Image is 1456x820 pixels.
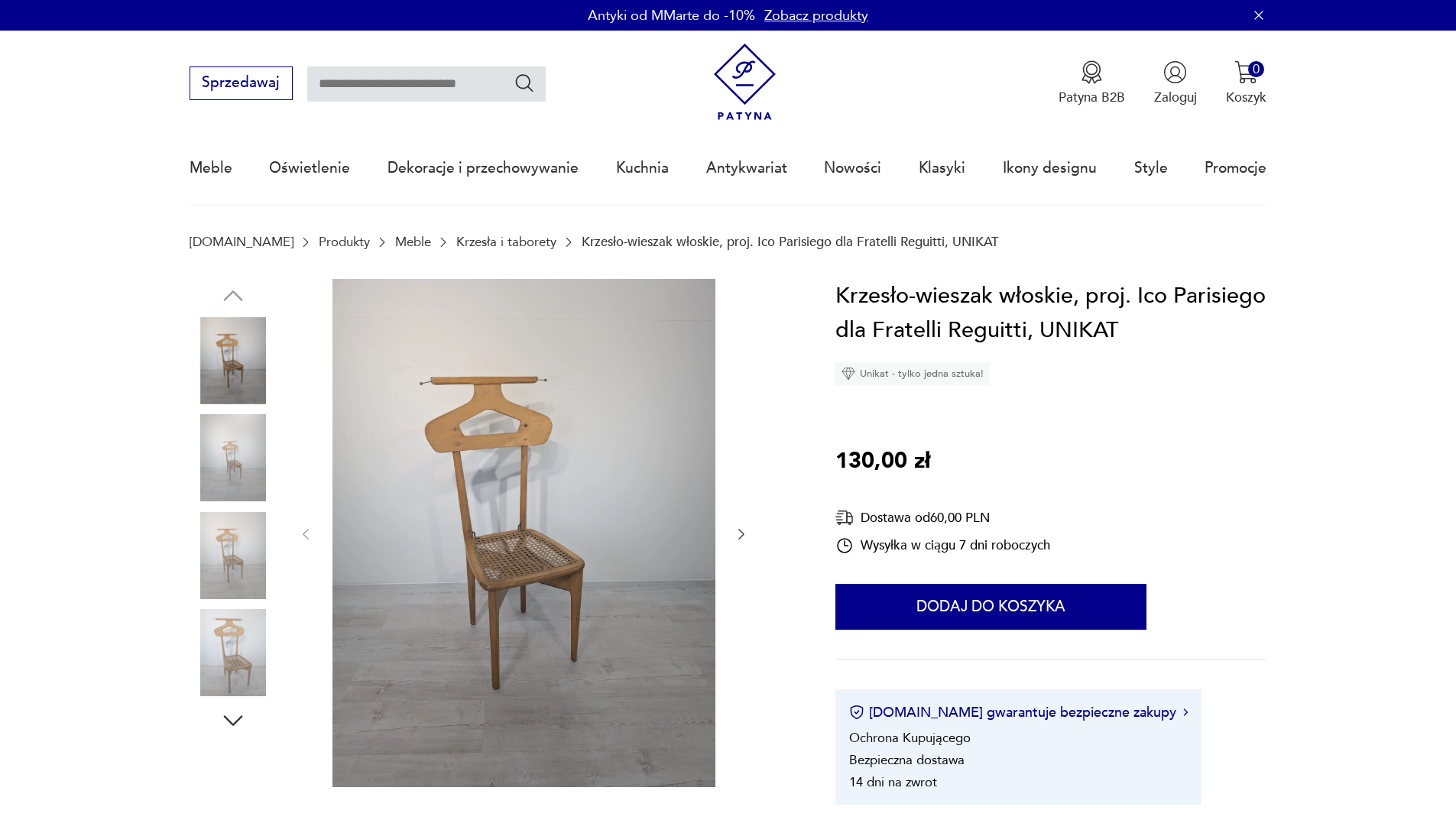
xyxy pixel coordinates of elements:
[1134,133,1168,203] a: Style
[841,367,855,381] img: Ikona diamentu
[190,66,293,100] button: Sprzedawaj
[706,44,783,121] img: Patyna - sklep z meblami i dekoracjami vintage
[849,773,937,791] li: 14 dni na zwrot
[1059,60,1125,106] button: Patyna B2B
[835,536,1050,555] div: Wysyłka w ciągu 7 dni roboczych
[706,133,787,203] a: Antykwariat
[190,78,293,90] a: Sprzedawaj
[190,235,293,249] a: [DOMAIN_NAME]
[835,584,1146,630] button: Dodaj do koszyka
[190,414,277,501] img: Zdjęcie produktu Krzesło-wieszak włoskie, proj. Ico Parisiego dla Fratelli Reguitti, UNIKAT
[319,235,370,249] a: Produkty
[1154,60,1197,106] button: Zaloguj
[1248,61,1264,77] div: 0
[835,362,990,385] div: Unikat - tylko jedna sztuka!
[388,133,579,203] a: Dekoracje i przechowywanie
[1226,60,1266,106] button: 0Koszyk
[1205,133,1266,203] a: Promocje
[1183,708,1188,716] img: Ikona strzałki w prawo
[190,317,277,404] img: Zdjęcie produktu Krzesło-wieszak włoskie, proj. Ico Parisiego dla Fratelli Reguitti, UNIKAT
[588,6,755,25] p: Antyki od MMarte do -10%
[835,508,1050,527] div: Dostawa od 60,00 PLN
[190,609,277,696] img: Zdjęcie produktu Krzesło-wieszak włoskie, proj. Ico Parisiego dla Fratelli Reguitti, UNIKAT
[1163,60,1187,84] img: Ikonka użytkownika
[1226,89,1266,106] p: Koszyk
[849,729,971,747] li: Ochrona Kupującego
[1080,60,1104,84] img: Ikona medalu
[616,133,669,203] a: Kuchnia
[849,705,864,720] img: Ikona certyfikatu
[514,72,536,94] button: Szukaj
[269,133,350,203] a: Oświetlenie
[190,133,232,203] a: Meble
[190,512,277,599] img: Zdjęcie produktu Krzesło-wieszak włoskie, proj. Ico Parisiego dla Fratelli Reguitti, UNIKAT
[1003,133,1097,203] a: Ikony designu
[456,235,556,249] a: Krzesła i taborety
[1059,60,1125,106] a: Ikona medaluPatyna B2B
[835,444,930,479] p: 130,00 zł
[835,508,854,527] img: Ikona dostawy
[835,279,1266,348] h1: Krzesło-wieszak włoskie, proj. Ico Parisiego dla Fratelli Reguitti, UNIKAT
[919,133,965,203] a: Klasyki
[1234,60,1258,84] img: Ikona koszyka
[582,235,999,249] p: Krzesło-wieszak włoskie, proj. Ico Parisiego dla Fratelli Reguitti, UNIKAT
[1154,89,1197,106] p: Zaloguj
[764,6,868,25] a: Zobacz produkty
[1059,89,1125,106] p: Patyna B2B
[395,235,431,249] a: Meble
[824,133,881,203] a: Nowości
[849,703,1188,722] button: [DOMAIN_NAME] gwarantuje bezpieczne zakupy
[849,751,965,769] li: Bezpieczna dostawa
[332,279,715,787] img: Zdjęcie produktu Krzesło-wieszak włoskie, proj. Ico Parisiego dla Fratelli Reguitti, UNIKAT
